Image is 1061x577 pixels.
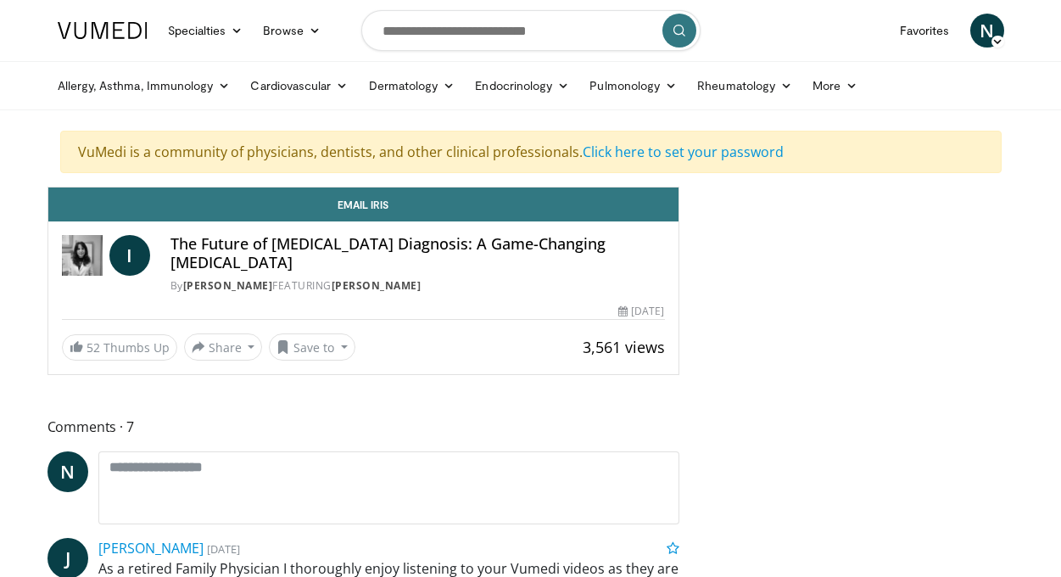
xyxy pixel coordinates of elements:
input: Search topics, interventions [361,10,701,51]
a: Email Iris [48,188,678,221]
a: 52 Thumbs Up [62,334,177,361]
a: Click here to set your password [583,143,784,161]
a: Endocrinology [465,69,579,103]
button: Save to [269,333,355,361]
span: Comments 7 [47,416,679,438]
div: [DATE] [618,304,664,319]
small: [DATE] [207,541,240,557]
a: Cardiovascular [240,69,358,103]
div: VuMedi is a community of physicians, dentists, and other clinical professionals. [60,131,1002,173]
span: 3,561 views [583,337,665,357]
img: VuMedi Logo [58,22,148,39]
a: N [970,14,1004,48]
a: Allergy, Asthma, Immunology [47,69,241,103]
a: Dermatology [359,69,466,103]
img: Dr. Iris Gorfinkel [62,235,103,276]
a: Specialties [158,14,254,48]
a: [PERSON_NAME] [98,539,204,557]
a: [PERSON_NAME] [332,278,422,293]
span: 52 [87,339,100,356]
a: More [802,69,868,103]
a: Rheumatology [687,69,802,103]
a: Browse [253,14,331,48]
a: Favorites [890,14,960,48]
h4: The Future of [MEDICAL_DATA] Diagnosis: A Game-Changing [MEDICAL_DATA] [170,235,665,272]
a: I [109,235,150,276]
a: Pulmonology [579,69,687,103]
button: Share [184,333,263,361]
div: By FEATURING [170,278,665,294]
iframe: Advertisement [726,187,980,399]
a: N [47,451,88,492]
a: [PERSON_NAME] [183,278,273,293]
